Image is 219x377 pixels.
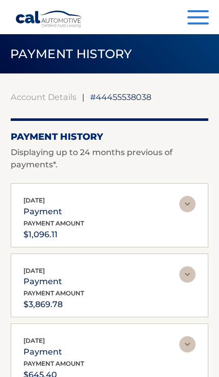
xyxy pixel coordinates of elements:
[90,92,151,102] span: #44455538038
[23,219,84,227] span: payment amount
[179,196,196,212] img: accordion-rest.svg
[23,228,84,242] p: $1,096.11
[23,205,62,219] p: payment
[23,289,84,297] span: payment amount
[23,267,45,274] span: [DATE]
[11,131,208,142] h2: Payment History
[23,345,62,359] p: payment
[82,92,85,102] span: |
[23,274,62,289] p: payment
[187,10,209,27] button: Menu
[179,266,196,283] img: accordion-rest.svg
[23,196,45,204] span: [DATE]
[15,10,83,28] a: Cal Automotive
[10,46,132,61] span: PAYMENT HISTORY
[23,297,84,312] p: $3,869.78
[179,336,196,353] img: accordion-rest.svg
[23,337,45,344] span: [DATE]
[23,360,84,367] span: payment amount
[11,92,76,102] a: Account Details
[11,146,208,171] p: Displaying up to 24 months previous of payments*.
